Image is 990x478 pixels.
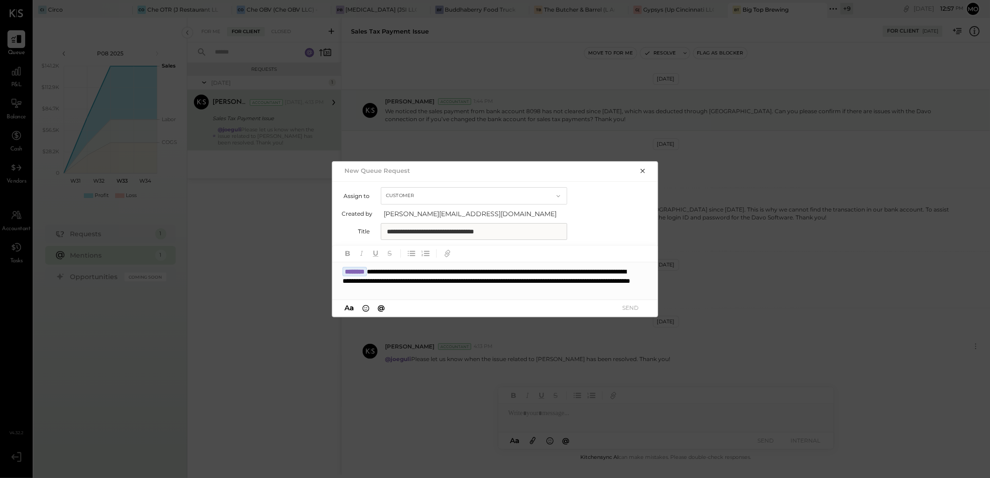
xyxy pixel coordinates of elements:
button: @ [375,303,388,313]
button: Italic [356,247,368,259]
button: Aa [342,303,357,313]
span: [PERSON_NAME][EMAIL_ADDRESS][DOMAIN_NAME] [384,209,570,219]
label: Assign to [342,192,370,199]
button: Strikethrough [384,247,396,259]
label: Title [342,228,370,235]
button: Bold [342,247,354,259]
button: Customer [381,187,567,205]
button: Underline [370,247,382,259]
button: SEND [612,301,649,314]
button: Unordered List [406,247,418,259]
span: @ [378,303,385,312]
span: a [350,303,354,312]
button: Add URL [441,247,454,259]
label: Created by [342,210,372,217]
button: Ordered List [419,247,432,259]
h2: New Queue Request [344,167,410,174]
